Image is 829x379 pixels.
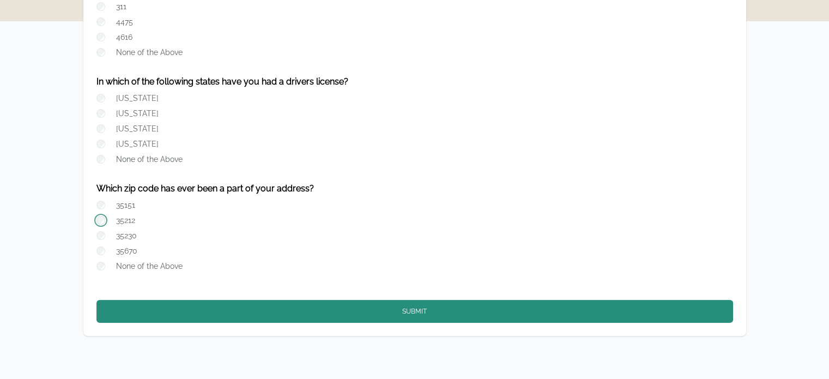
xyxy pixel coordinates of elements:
h3: In which of the following states have you had a drivers license? [96,75,733,88]
label: None of the Above [116,48,183,57]
label: None of the Above [116,155,183,164]
label: 35230 [116,231,137,240]
label: None of the Above [116,262,183,270]
label: 311 [116,2,126,11]
label: [US_STATE] [116,140,159,148]
button: Submit [96,300,733,323]
label: 35212 [116,216,135,225]
label: 4616 [116,33,132,41]
label: [US_STATE] [116,109,159,118]
label: 35670 [116,246,137,255]
label: 35151 [116,201,135,209]
label: [US_STATE] [116,124,159,133]
h3: Which zip code has ever been a part of your address? [96,182,733,195]
label: [US_STATE] [116,94,159,103]
label: 4475 [116,17,133,26]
